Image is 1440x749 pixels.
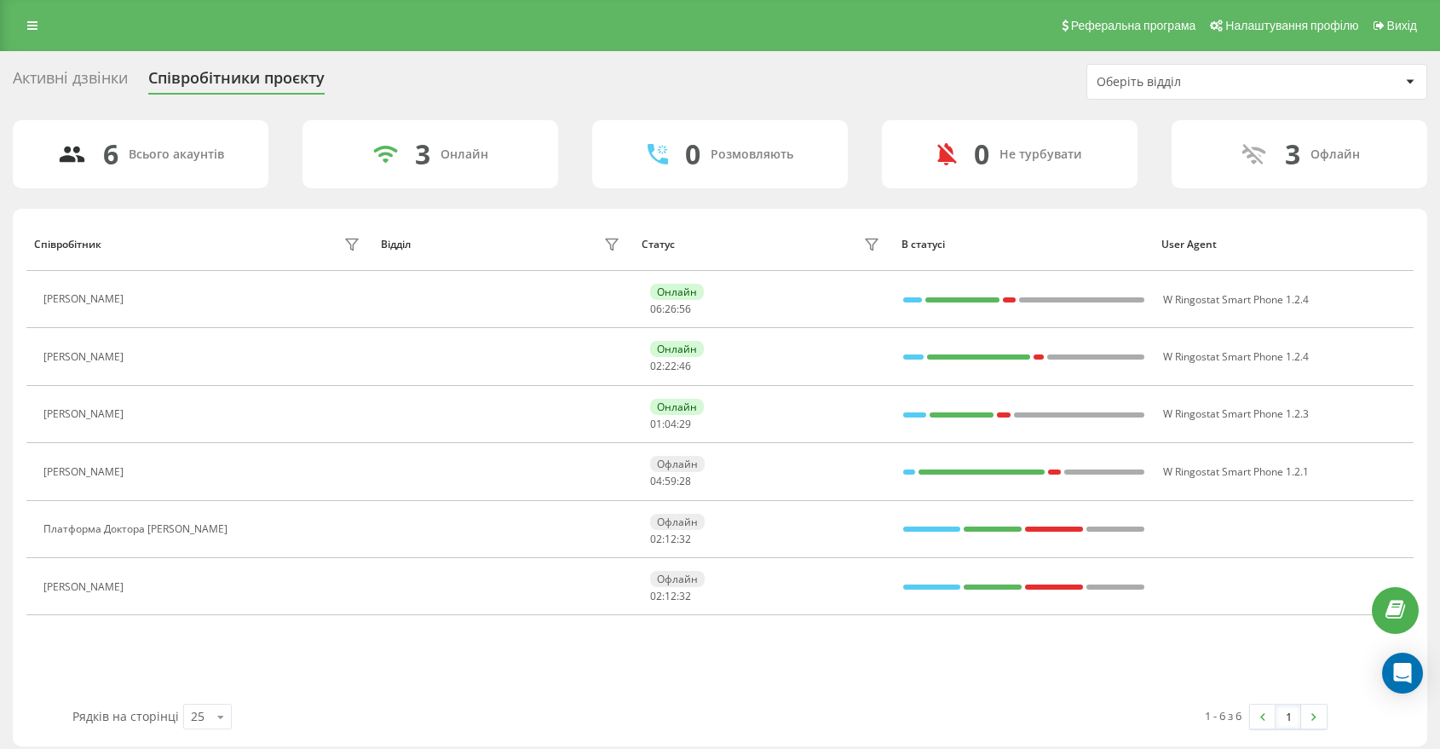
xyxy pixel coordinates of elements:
div: : : [650,533,691,545]
div: : : [650,475,691,487]
span: W Ringostat Smart Phone 1.2.3 [1163,406,1309,421]
div: [PERSON_NAME] [43,466,128,478]
span: 59 [665,474,677,488]
div: Open Intercom Messenger [1382,653,1423,694]
div: 3 [415,138,430,170]
div: В статусі [901,239,1145,251]
div: Офлайн [650,456,705,472]
span: Налаштування профілю [1225,19,1358,32]
span: 04 [665,417,677,431]
div: Онлайн [650,284,704,300]
div: Платформа Доктора [PERSON_NAME] [43,523,232,535]
div: Офлайн [1310,147,1360,162]
span: 04 [650,474,662,488]
span: Рядків на сторінці [72,708,179,724]
span: W Ringostat Smart Phone 1.2.4 [1163,292,1309,307]
div: Розмовляють [711,147,793,162]
div: Відділ [381,239,411,251]
div: Не турбувати [999,147,1082,162]
span: 02 [650,532,662,546]
div: Оберіть відділ [1097,75,1300,89]
div: Всього акаунтів [129,147,224,162]
span: 12 [665,532,677,546]
span: 56 [679,302,691,316]
div: [PERSON_NAME] [43,408,128,420]
div: Співробітники проєкту [148,69,325,95]
div: : : [650,591,691,602]
div: Статус [642,239,675,251]
div: Онлайн [441,147,488,162]
span: 29 [679,417,691,431]
div: 0 [685,138,700,170]
span: 06 [650,302,662,316]
div: Співробітник [34,239,101,251]
div: Онлайн [650,341,704,357]
a: 1 [1276,705,1301,729]
span: 28 [679,474,691,488]
div: User Agent [1161,239,1405,251]
div: [PERSON_NAME] [43,581,128,593]
div: 25 [191,708,204,725]
div: 3 [1285,138,1300,170]
div: 1 - 6 з 6 [1205,707,1241,724]
div: : : [650,360,691,372]
div: : : [650,418,691,430]
span: 22 [665,359,677,373]
span: 01 [650,417,662,431]
span: 26 [665,302,677,316]
div: [PERSON_NAME] [43,293,128,305]
div: Офлайн [650,571,705,587]
span: Вихід [1387,19,1417,32]
div: Онлайн [650,399,704,415]
span: 46 [679,359,691,373]
span: Реферальна програма [1071,19,1196,32]
div: 6 [103,138,118,170]
div: 0 [974,138,989,170]
div: : : [650,303,691,315]
span: W Ringostat Smart Phone 1.2.4 [1163,349,1309,364]
div: Офлайн [650,514,705,530]
span: 32 [679,589,691,603]
span: 32 [679,532,691,546]
div: Активні дзвінки [13,69,128,95]
span: 12 [665,589,677,603]
div: [PERSON_NAME] [43,351,128,363]
span: W Ringostat Smart Phone 1.2.1 [1163,464,1309,479]
span: 02 [650,359,662,373]
span: 02 [650,589,662,603]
